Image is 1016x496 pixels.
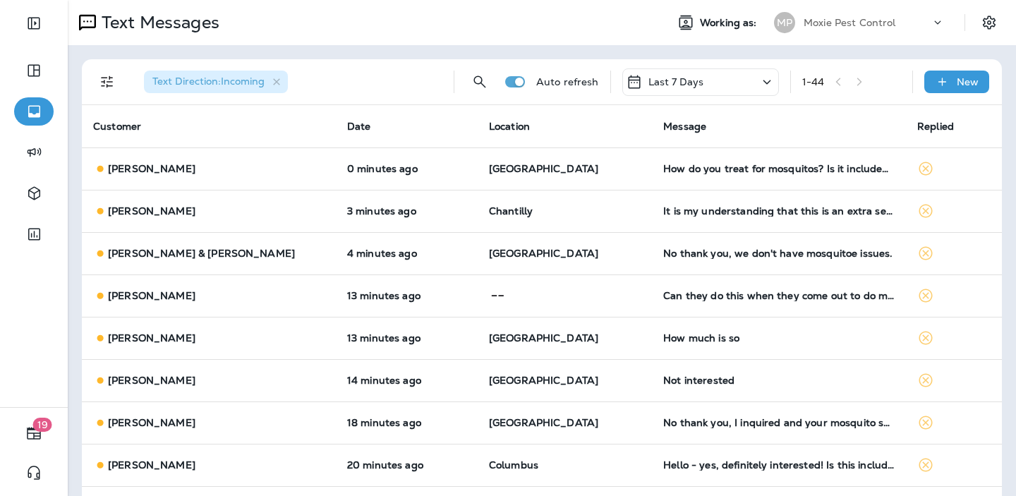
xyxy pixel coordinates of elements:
div: Not interested [663,375,895,386]
div: Can they do this when they come out to do my quarterly? [663,290,895,301]
div: Hello - yes, definitely interested! Is this included in our current package? [663,459,895,471]
p: [PERSON_NAME] [108,163,195,174]
button: Settings [976,10,1002,35]
p: Aug 19, 2025 11:18 AM [347,290,466,301]
span: [GEOGRAPHIC_DATA] [489,416,598,429]
p: [PERSON_NAME] [108,417,195,428]
p: [PERSON_NAME] [108,459,195,471]
span: [GEOGRAPHIC_DATA] [489,247,598,260]
p: [PERSON_NAME] [108,205,195,217]
span: Columbus [489,459,538,471]
button: Filters [93,68,121,96]
p: Text Messages [96,12,219,33]
p: Last 7 Days [648,76,704,87]
p: New [957,76,979,87]
p: Aug 19, 2025 11:17 AM [347,375,466,386]
span: Working as: [700,17,760,29]
p: [PERSON_NAME] [108,290,195,301]
p: Aug 19, 2025 11:27 AM [347,248,466,259]
p: Auto refresh [536,76,599,87]
div: No thank you, we don't have mosquitoe issues. [663,248,895,259]
button: 19 [14,419,54,447]
span: Text Direction : Incoming [152,75,265,87]
span: Date [347,120,371,133]
p: Moxie Pest Control [804,17,896,28]
div: How do you treat for mosquitos? Is it included in my quarterly maintenance program? [663,163,895,174]
span: 19 [33,418,52,432]
span: Replied [917,120,954,133]
p: Aug 19, 2025 11:28 AM [347,205,466,217]
span: Message [663,120,706,133]
div: 1 - 44 [802,76,825,87]
span: [GEOGRAPHIC_DATA] [489,374,598,387]
p: Aug 19, 2025 11:13 AM [347,417,466,428]
button: Expand Sidebar [14,9,54,37]
span: Location [489,120,530,133]
span: Chantilly [489,205,533,217]
span: Customer [93,120,141,133]
p: Aug 19, 2025 11:18 AM [347,332,466,344]
p: [PERSON_NAME] [108,332,195,344]
p: Aug 19, 2025 11:11 AM [347,459,466,471]
div: It is my understanding that this is an extra service that costs extra and is not included in the ... [663,205,895,217]
div: Text Direction:Incoming [144,71,288,93]
p: [PERSON_NAME] [108,375,195,386]
div: MP [774,12,795,33]
div: No thank you, I inquired and your mosquito service was expensive. I get it done through a competi... [663,417,895,428]
button: Search Messages [466,68,494,96]
div: How much is so [663,332,895,344]
p: Aug 19, 2025 11:31 AM [347,163,466,174]
span: [GEOGRAPHIC_DATA] [489,162,598,175]
span: [GEOGRAPHIC_DATA] [489,332,598,344]
p: [PERSON_NAME] & [PERSON_NAME] [108,248,295,259]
